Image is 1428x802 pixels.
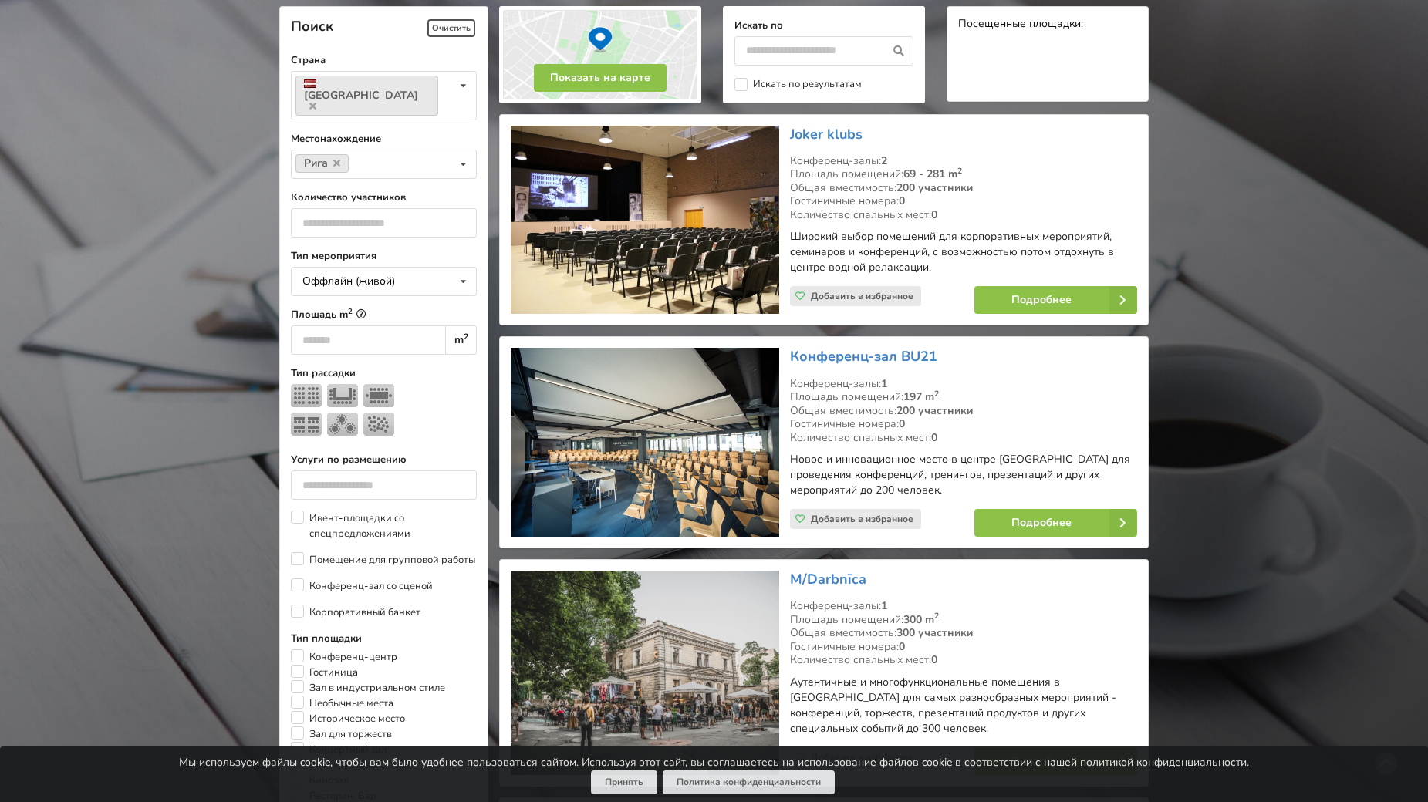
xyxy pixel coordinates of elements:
[363,413,394,436] img: Прием
[302,276,395,287] div: Оффлайн (живой)
[291,578,433,594] label: Конференц-зал со сценой
[790,626,1137,640] div: Общая вместимость:
[903,612,939,627] strong: 300 m
[899,194,905,208] strong: 0
[790,390,1137,404] div: Площадь помещений:
[899,416,905,431] strong: 0
[899,639,905,654] strong: 0
[291,366,477,381] label: Тип рассадки
[734,18,913,33] label: Искать по
[896,625,973,640] strong: 300 участники
[291,680,445,696] label: Зал в индустриальном стиле
[291,711,405,726] label: Историческое место
[790,417,1137,431] div: Гостиничные номера:
[591,770,657,794] button: Принять
[291,511,477,541] label: Ивент-площадки со спецпредложениями
[734,78,862,91] label: Искать по результатам
[363,384,394,407] img: Собрание
[790,431,1137,445] div: Количество спальных мест:
[790,377,1137,391] div: Конференц-залы:
[790,613,1137,627] div: Площадь помещений:
[663,770,835,794] a: Политика конфиденциальности
[931,652,937,667] strong: 0
[511,571,778,775] img: Историческое место | Рига | M/Darbnīca
[790,452,1137,498] p: Новое и инновационное место в центре [GEOGRAPHIC_DATA] для проведения конференций, тренингов, пре...
[291,742,387,757] label: Концертный зал
[881,598,887,613] strong: 1
[295,154,349,173] a: Рига
[445,325,477,355] div: m
[511,126,778,315] img: Необычные места | Рига | Joker klubs
[790,653,1137,667] div: Количество спальных мест:
[881,153,887,168] strong: 2
[291,726,392,742] label: Зал для торжеств
[295,76,438,116] a: [GEOGRAPHIC_DATA]
[291,649,397,665] label: Конференц-центр
[291,552,475,568] label: Помещение для групповой работы
[790,599,1137,613] div: Конференц-залы:
[790,675,1137,736] p: Аутентичные и многофункциональные помещения в [GEOGRAPHIC_DATA] для самых разнообразных мероприят...
[790,347,937,366] a: Конференц-зал BU21
[464,331,468,342] sup: 2
[903,167,962,181] strong: 69 - 281 m
[931,207,937,222] strong: 0
[291,307,477,322] label: Площадь m
[896,180,973,195] strong: 200 участники
[291,17,333,35] span: Поиск
[974,286,1137,314] a: Подробнее
[291,190,477,205] label: Количество участников
[881,376,887,391] strong: 1
[896,403,973,418] strong: 200 участники
[790,208,1137,222] div: Количество спальных мест:
[957,165,962,177] sup: 2
[534,64,667,92] button: Показать на карте
[348,306,353,316] sup: 2
[427,19,475,37] span: Очистить
[291,248,477,264] label: Тип мероприятия
[511,348,778,537] img: Конференц-центр | Рига | Конференц-зал BU21
[291,631,477,646] label: Тип площадки
[291,131,477,147] label: Местонахождение
[934,388,939,399] sup: 2
[790,181,1137,195] div: Общая вместимость:
[790,570,866,588] a: M/Darbnīca
[327,384,358,407] img: U-тип
[790,125,863,143] a: Joker klubs
[327,413,358,436] img: Банкет
[499,6,701,103] img: Показать на карте
[790,229,1137,275] p: Широкий выбор помещений для корпоративных мероприятий, семинаров и конференций, с возможностью по...
[291,605,420,620] label: Корпоративный банкет
[291,452,477,467] label: Услуги по размещению
[790,404,1137,418] div: Общая вместимость:
[903,389,939,404] strong: 197 m
[291,696,393,711] label: Необычные места
[790,154,1137,168] div: Конференц-залы:
[811,513,913,525] span: Добавить в избранное
[974,509,1137,537] a: Подробнее
[291,413,322,436] img: Класс
[790,640,1137,654] div: Гостиничные номера:
[958,18,1137,32] div: Посещенные площадки:
[790,167,1137,181] div: Площадь помещений:
[934,610,939,622] sup: 2
[790,194,1137,208] div: Гостиничные номера:
[291,384,322,407] img: Театр
[931,430,937,445] strong: 0
[291,665,358,680] label: Гостиница
[291,52,477,68] label: Страна
[811,290,913,302] span: Добавить в избранное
